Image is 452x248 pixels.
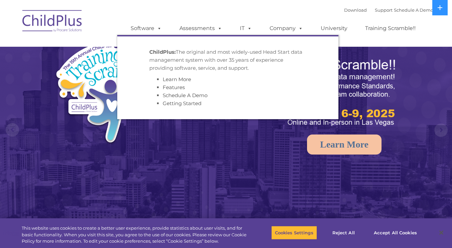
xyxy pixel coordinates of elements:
[93,44,113,49] span: Last name
[394,7,433,13] a: Schedule A Demo
[149,49,176,55] strong: ChildPlus:
[370,226,421,240] button: Accept All Cookies
[233,22,259,35] a: IT
[124,22,168,35] a: Software
[163,92,207,98] a: Schedule A Demo
[314,22,354,35] a: University
[323,226,364,240] button: Reject All
[271,226,317,240] button: Cookies Settings
[358,22,422,35] a: Training Scramble!!
[163,76,191,82] a: Learn More
[149,48,306,72] p: The original and most widely-used Head Start data management system with over 35 years of experie...
[375,7,393,13] a: Support
[434,225,449,240] button: Close
[344,7,367,13] a: Download
[163,100,201,106] a: Getting Started
[344,7,433,13] font: |
[93,71,121,76] span: Phone number
[173,22,229,35] a: Assessments
[263,22,310,35] a: Company
[307,135,382,155] a: Learn More
[19,5,86,39] img: ChildPlus by Procare Solutions
[22,225,249,245] div: This website uses cookies to create a better user experience, provide statistics about user visit...
[163,84,185,90] a: Features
